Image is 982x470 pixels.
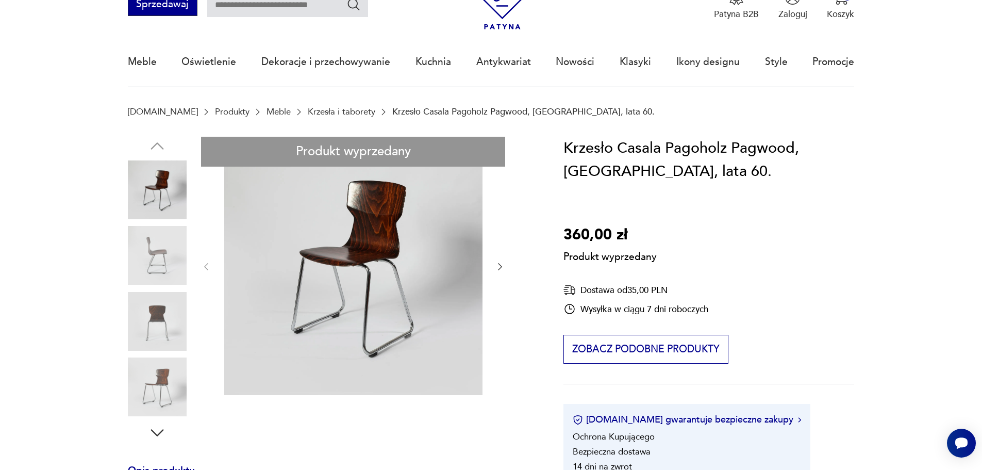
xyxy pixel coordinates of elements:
[215,107,249,117] a: Produkty
[765,38,788,86] a: Style
[947,429,976,458] iframe: Smartsupp widget button
[563,223,657,247] p: 360,00 zł
[128,1,197,9] a: Sprzedawaj
[827,8,854,20] p: Koszyk
[415,38,451,86] a: Kuchnia
[563,284,708,297] div: Dostawa od 35,00 PLN
[181,38,236,86] a: Oświetlenie
[563,137,854,184] h1: Krzesło Casala Pagoholz Pagwood, [GEOGRAPHIC_DATA], lata 60.
[812,38,854,86] a: Promocje
[128,107,198,117] a: [DOMAIN_NAME]
[563,247,657,264] p: Produkt wyprzedany
[573,431,655,443] li: Ochrona Kupującego
[308,107,375,117] a: Krzesła i taborety
[261,38,390,86] a: Dekoracje i przechowywanie
[573,413,801,426] button: [DOMAIN_NAME] gwarantuje bezpieczne zakupy
[563,335,728,364] button: Zobacz podobne produkty
[392,107,655,117] p: Krzesło Casala Pagoholz Pagwood, [GEOGRAPHIC_DATA], lata 60.
[676,38,740,86] a: Ikony designu
[714,8,759,20] p: Patyna B2B
[573,415,583,425] img: Ikona certyfikatu
[573,446,651,458] li: Bezpieczna dostawa
[556,38,594,86] a: Nowości
[778,8,807,20] p: Zaloguj
[563,284,576,297] img: Ikona dostawy
[563,303,708,315] div: Wysyłka w ciągu 7 dni roboczych
[798,417,801,423] img: Ikona strzałki w prawo
[476,38,531,86] a: Antykwariat
[128,38,157,86] a: Meble
[620,38,651,86] a: Klasyki
[267,107,291,117] a: Meble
